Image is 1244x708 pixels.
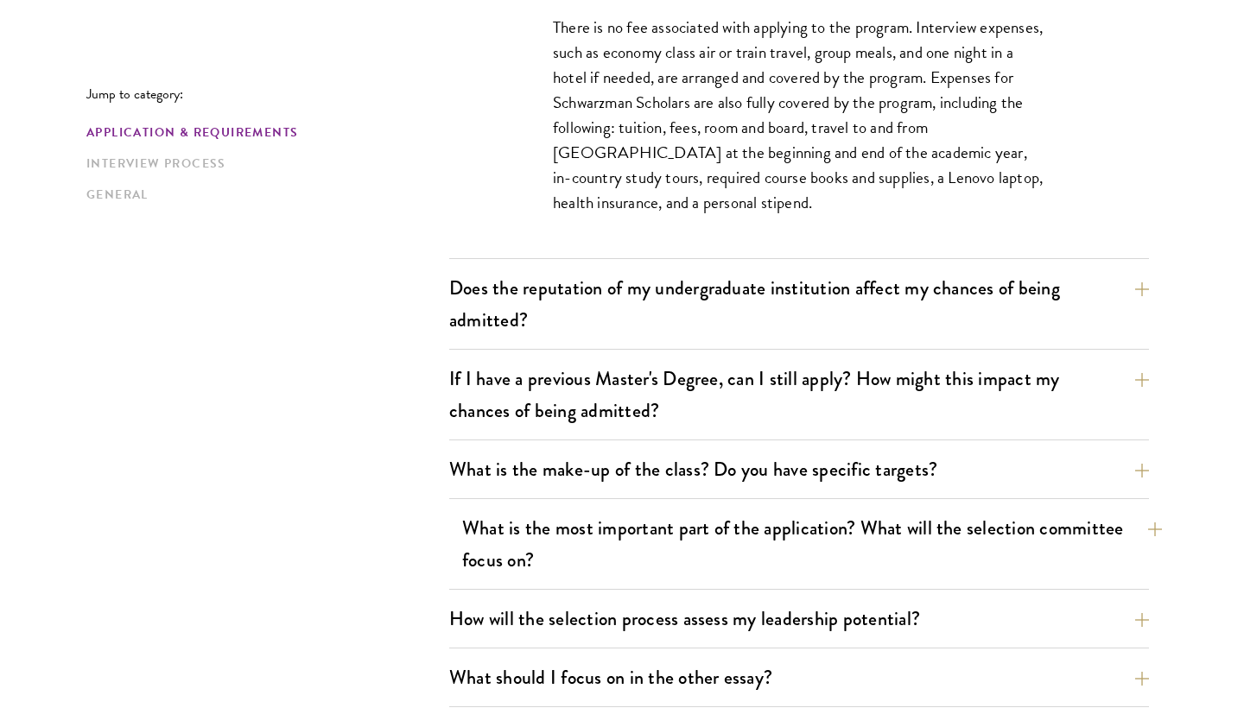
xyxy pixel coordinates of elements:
p: There is no fee associated with applying to the program. Interview expenses, such as economy clas... [553,15,1045,216]
p: Jump to category: [86,86,449,102]
a: General [86,186,439,204]
a: Interview Process [86,155,439,173]
button: What is the most important part of the application? What will the selection committee focus on? [462,509,1162,579]
button: If I have a previous Master's Degree, can I still apply? How might this impact my chances of bein... [449,359,1149,430]
button: Does the reputation of my undergraduate institution affect my chances of being admitted? [449,269,1149,339]
button: How will the selection process assess my leadership potential? [449,599,1149,638]
button: What is the make-up of the class? Do you have specific targets? [449,450,1149,489]
button: What should I focus on in the other essay? [449,658,1149,697]
a: Application & Requirements [86,123,439,142]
